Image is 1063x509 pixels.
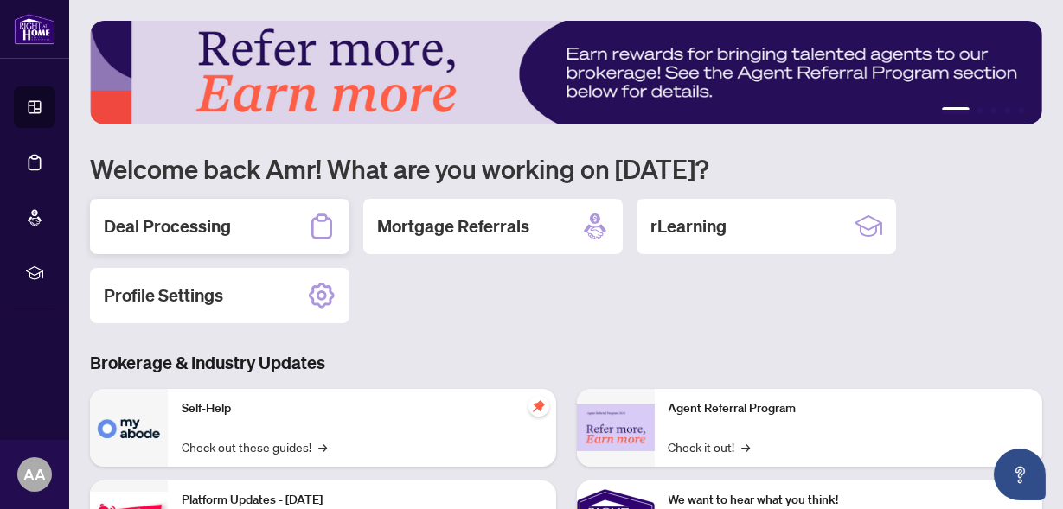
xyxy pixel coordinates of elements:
[994,449,1046,500] button: Open asap
[90,152,1042,185] h1: Welcome back Amr! What are you working on [DATE]?
[990,107,997,114] button: 3
[104,283,223,308] h2: Profile Settings
[577,404,655,452] img: Agent Referral Program
[182,437,327,456] a: Check out these guides!→
[1018,107,1025,114] button: 5
[669,399,1029,418] p: Agent Referral Program
[104,214,231,239] h2: Deal Processing
[1004,107,1011,114] button: 4
[90,351,1042,375] h3: Brokerage & Industry Updates
[90,389,168,467] img: Self-Help
[14,13,55,45] img: logo
[742,437,751,456] span: →
[528,396,549,417] span: pushpin
[942,107,970,114] button: 1
[650,214,727,239] h2: rLearning
[23,462,46,487] span: AA
[90,21,1042,124] img: Slide 0
[669,437,751,456] a: Check it out!→
[977,107,983,114] button: 2
[377,214,529,239] h2: Mortgage Referrals
[182,399,542,418] p: Self-Help
[318,437,327,456] span: →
